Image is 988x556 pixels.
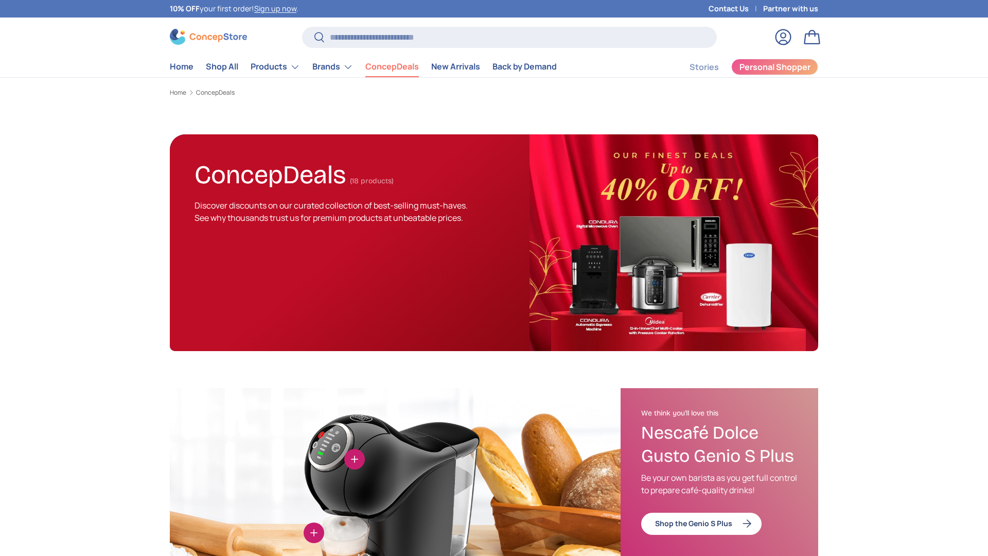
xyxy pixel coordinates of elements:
span: Personal Shopper [739,63,810,71]
h2: We think you'll love this [641,409,798,418]
a: Back by Demand [492,57,557,77]
h3: Nescafé Dolce Gusto Genio S Plus [641,422,798,468]
a: Contact Us [709,3,763,14]
a: ConcepDeals [365,57,419,77]
a: Shop the Genio S Plus [641,513,762,535]
nav: Primary [170,57,557,77]
a: New Arrivals [431,57,480,77]
span: Discover discounts on our curated collection of best-selling must-haves. See why thousands trust ... [195,200,468,223]
a: Partner with us [763,3,818,14]
summary: Products [244,57,306,77]
nav: Secondary [665,57,818,77]
a: Home [170,57,193,77]
img: ConcepStore [170,29,247,45]
nav: Breadcrumbs [170,88,818,97]
p: Be your own barista as you get full control to prepare café-quality drinks! [641,472,798,496]
a: Home [170,90,186,96]
a: Stories [690,57,719,77]
span: (18 products) [350,177,394,185]
strong: 10% OFF [170,4,200,13]
img: ConcepDeals [530,134,818,351]
a: Products [251,57,300,77]
a: ConcepDeals [196,90,235,96]
h1: ConcepDeals [195,155,346,190]
a: Brands [312,57,353,77]
summary: Brands [306,57,359,77]
p: your first order! . [170,3,298,14]
a: Sign up now [254,4,296,13]
a: Shop All [206,57,238,77]
a: Personal Shopper [731,59,818,75]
